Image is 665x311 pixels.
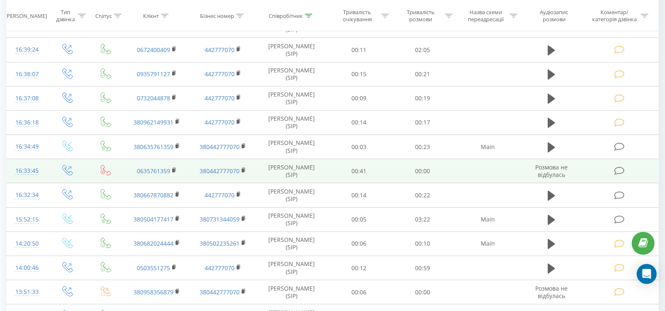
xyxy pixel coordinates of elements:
[15,163,39,179] div: 16:33:45
[391,159,455,183] td: 00:00
[391,62,455,86] td: 00:21
[269,12,303,19] div: Співробітник
[200,215,240,223] a: 380731344059
[391,86,455,110] td: 00:19
[391,38,455,62] td: 02:05
[205,70,235,78] a: 442777070
[205,46,235,54] a: 442777070
[137,70,170,78] a: 0935791127
[133,118,173,126] a: 380962149931
[15,139,39,155] div: 16:34:49
[205,94,235,102] a: 442777070
[137,94,170,102] a: 0732044878
[256,159,327,183] td: [PERSON_NAME] (SIP)
[455,231,521,256] td: Main
[133,215,173,223] a: 380504177417
[5,12,47,19] div: [PERSON_NAME]
[133,288,173,296] a: 380958356879
[200,167,240,175] a: 380442777070
[256,86,327,110] td: [PERSON_NAME] (SIP)
[391,280,455,304] td: 00:00
[205,118,235,126] a: 442777070
[335,9,379,23] div: Тривалість очікування
[256,256,327,280] td: [PERSON_NAME] (SIP)
[205,191,235,199] a: 442777070
[327,280,391,304] td: 00:06
[529,9,580,23] div: Аудіозапис розмови
[327,256,391,280] td: 00:12
[391,183,455,207] td: 00:22
[143,12,159,19] div: Клієнт
[15,211,39,228] div: 15:52:15
[256,62,327,86] td: [PERSON_NAME] (SIP)
[327,231,391,256] td: 00:06
[200,143,240,151] a: 380442777070
[637,264,657,284] div: Open Intercom Messenger
[15,260,39,276] div: 14:00:46
[256,231,327,256] td: [PERSON_NAME] (SIP)
[391,110,455,134] td: 00:17
[137,264,170,272] a: 0503551275
[391,231,455,256] td: 00:10
[15,284,39,300] div: 13:51:33
[327,183,391,207] td: 00:14
[200,288,240,296] a: 380442777070
[327,135,391,159] td: 00:03
[455,135,521,159] td: Main
[535,284,568,300] span: Розмова не відбулась
[200,239,240,247] a: 380502235261
[327,159,391,183] td: 00:41
[15,114,39,131] div: 16:36:18
[256,183,327,207] td: [PERSON_NAME] (SIP)
[95,12,112,19] div: Статус
[590,9,639,23] div: Коментар/категорія дзвінка
[327,38,391,62] td: 00:11
[256,38,327,62] td: [PERSON_NAME] (SIP)
[137,46,170,54] a: 0672400409
[256,207,327,231] td: [PERSON_NAME] (SIP)
[256,280,327,304] td: [PERSON_NAME] (SIP)
[391,135,455,159] td: 00:23
[463,9,508,23] div: Назва схеми переадресації
[15,236,39,252] div: 14:20:50
[327,62,391,86] td: 00:15
[133,191,173,199] a: 380667870882
[205,264,235,272] a: 442777070
[133,239,173,247] a: 380682024444
[391,207,455,231] td: 03:22
[133,143,173,151] a: 380635761359
[15,187,39,203] div: 16:32:34
[15,42,39,58] div: 16:39:24
[391,256,455,280] td: 00:59
[327,110,391,134] td: 00:14
[455,207,521,231] td: Main
[327,207,391,231] td: 00:05
[398,9,443,23] div: Тривалість розмови
[535,163,568,179] span: Розмова не відбулась
[256,110,327,134] td: [PERSON_NAME] (SIP)
[256,135,327,159] td: [PERSON_NAME] (SIP)
[54,9,76,23] div: Тип дзвінка
[15,66,39,82] div: 16:38:07
[137,167,170,175] a: 0635761359
[200,12,234,19] div: Бізнес номер
[15,90,39,107] div: 16:37:08
[327,86,391,110] td: 00:09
